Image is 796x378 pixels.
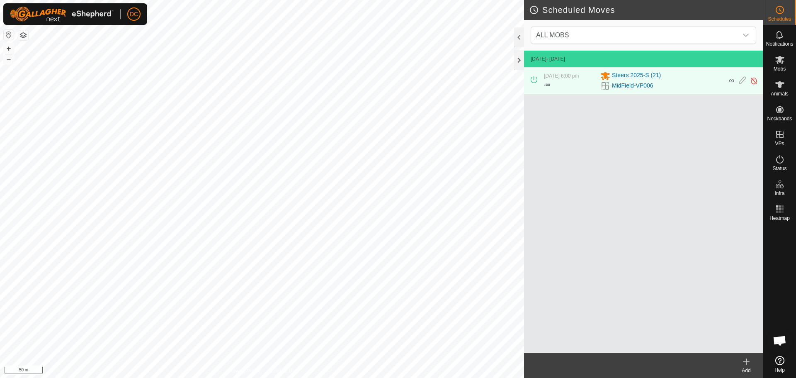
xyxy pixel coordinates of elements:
[771,91,789,96] span: Animals
[536,32,569,39] span: ALL MOBS
[544,80,550,90] div: -
[546,81,550,88] span: ∞
[774,368,785,373] span: Help
[10,7,114,22] img: Gallagher Logo
[4,54,14,64] button: –
[4,44,14,54] button: +
[774,66,786,71] span: Mobs
[729,76,734,85] span: ∞
[775,141,784,146] span: VPs
[612,81,653,90] a: MidField-VP006
[229,367,260,375] a: Privacy Policy
[767,328,792,353] a: Open chat
[533,27,738,44] span: ALL MOBS
[4,30,14,40] button: Reset Map
[766,41,793,46] span: Notifications
[544,73,579,79] span: [DATE] 6:00 pm
[531,56,546,62] span: [DATE]
[750,76,758,85] img: Turn off schedule move
[546,56,565,62] span: - [DATE]
[738,27,754,44] div: dropdown trigger
[612,71,661,81] span: Steers 2025-S (21)
[769,216,790,221] span: Heatmap
[270,367,295,375] a: Contact Us
[767,116,792,121] span: Neckbands
[768,17,791,22] span: Schedules
[130,10,138,19] span: DC
[774,191,784,196] span: Infra
[529,5,763,15] h2: Scheduled Moves
[772,166,786,171] span: Status
[18,30,28,40] button: Map Layers
[730,367,763,374] div: Add
[763,353,796,376] a: Help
